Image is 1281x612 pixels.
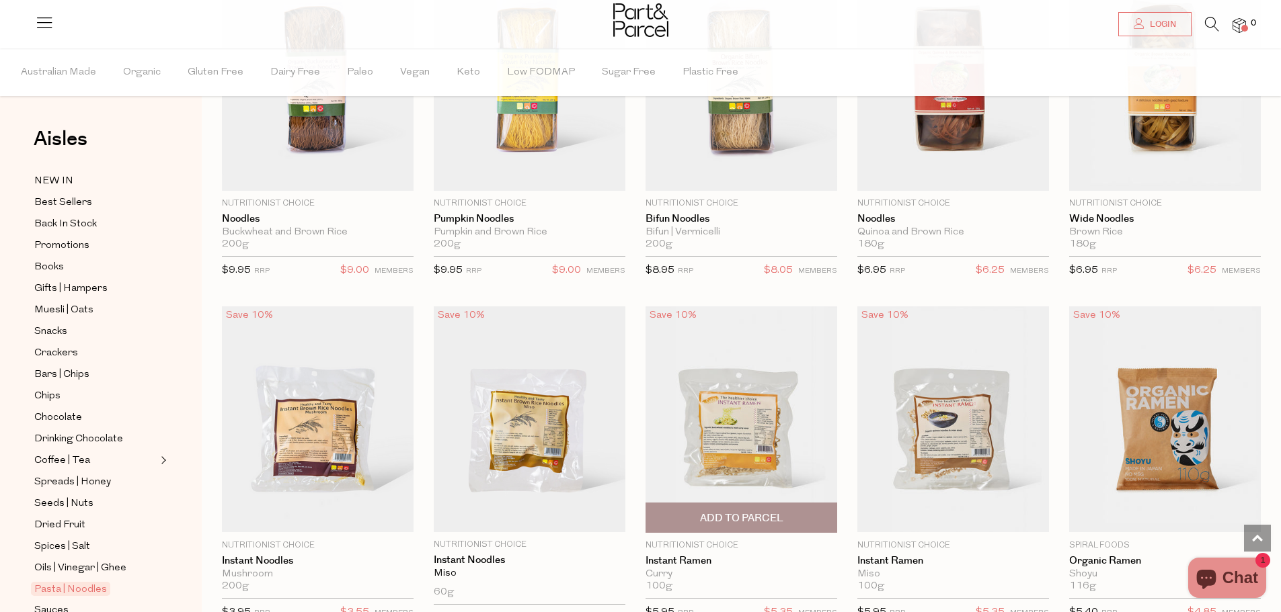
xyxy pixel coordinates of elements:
[222,580,249,593] span: 200g
[434,213,625,225] a: Pumpkin Noodles
[123,49,161,96] span: Organic
[646,306,837,532] img: Instant Ramen
[34,517,157,533] a: Dried Fruit
[857,539,1049,552] p: Nutritionist Choice
[1101,267,1117,275] small: RRP
[222,306,414,532] img: Instant Noodles
[1247,17,1259,30] span: 0
[1184,558,1270,601] inbox-online-store-chat: Shopify online store chat
[34,560,157,576] a: Oils | Vinegar | Ghee
[434,226,625,238] div: Pumpkin and Brown Rice
[857,265,886,275] span: $6.95
[34,495,157,512] a: Seeds | Nuts
[34,388,157,404] a: Chips
[188,49,243,96] span: Gluten Free
[34,453,90,469] span: Coffee | Tea
[1222,267,1261,275] small: MEMBERS
[34,388,61,404] span: Chips
[34,345,157,361] a: Crackers
[466,267,481,275] small: RRP
[400,49,430,96] span: Vegan
[1069,555,1261,567] a: Organic Ramen
[222,213,414,225] a: Noodles
[434,198,625,210] p: Nutritionist Choice
[1118,12,1192,36] a: Login
[646,306,701,324] div: Save 10%
[434,568,457,578] span: Miso
[1069,306,1124,324] div: Save 10%
[798,267,837,275] small: MEMBERS
[1069,198,1261,210] p: Nutritionist Choice
[678,267,693,275] small: RRP
[347,49,373,96] span: Paleo
[34,195,92,211] span: Best Sellers
[1233,18,1246,32] a: 0
[646,580,672,593] span: 100g
[857,580,884,593] span: 100g
[34,173,73,189] span: NEW IN
[157,452,167,468] button: Expand/Collapse Coffee | Tea
[602,49,656,96] span: Sugar Free
[34,539,90,555] span: Spices | Salt
[34,280,157,297] a: Gifts | Hampers
[34,409,157,426] a: Chocolate
[34,517,85,533] span: Dried Fruit
[34,538,157,555] a: Spices | Salt
[434,306,625,531] img: Instant Noodles
[34,237,157,254] a: Promotions
[646,198,837,210] p: Nutritionist Choice
[857,306,913,324] div: Save 10%
[434,238,461,251] span: 200g
[34,581,157,597] a: Pasta | Noodles
[613,3,668,37] img: Part&Parcel
[34,238,89,254] span: Promotions
[434,554,625,566] a: Instant Noodles
[434,586,454,599] span: 60g
[646,539,837,552] p: Nutritionist Choice
[646,238,672,251] span: 200g
[34,366,157,383] a: Bars | Chips
[222,568,414,580] div: Mushroom
[1069,306,1261,532] img: Organic Ramen
[552,262,581,279] span: $9.00
[34,302,93,318] span: Muesli | Oats
[21,49,96,96] span: Australian Made
[34,323,157,340] a: Snacks
[34,367,89,383] span: Bars | Chips
[976,262,1005,279] span: $6.25
[34,124,87,154] span: Aisles
[34,496,93,512] span: Seeds | Nuts
[34,302,157,318] a: Muesli | Oats
[646,555,837,567] a: Instant Ramen
[434,306,489,324] div: Save 10%
[34,474,157,490] a: Spreads | Honey
[1069,238,1096,251] span: 180g
[222,238,249,251] span: 200g
[1069,213,1261,225] a: Wide Noodles
[34,194,157,211] a: Best Sellers
[857,238,884,251] span: 180g
[222,539,414,552] p: Nutritionist Choice
[222,265,251,275] span: $9.95
[34,474,111,490] span: Spreads | Honey
[646,265,674,275] span: $8.95
[34,560,126,576] span: Oils | Vinegar | Ghee
[34,259,64,275] span: Books
[434,265,463,275] span: $9.95
[34,410,82,426] span: Chocolate
[646,226,837,238] div: Bifun | Vermicelli
[1069,226,1261,238] div: Brown Rice
[857,198,1049,210] p: Nutritionist Choice
[34,431,123,447] span: Drinking Chocolate
[34,431,157,447] a: Drinking Chocolate
[1147,19,1176,30] span: Login
[222,306,277,324] div: Save 10%
[507,49,575,96] span: Low FODMAP
[34,281,108,297] span: Gifts | Hampers
[700,511,783,525] span: Add To Parcel
[857,226,1049,238] div: Quinoa and Brown Rice
[857,213,1049,225] a: Noodles
[890,267,905,275] small: RRP
[646,213,837,225] a: Bifun Noodles
[254,267,270,275] small: RRP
